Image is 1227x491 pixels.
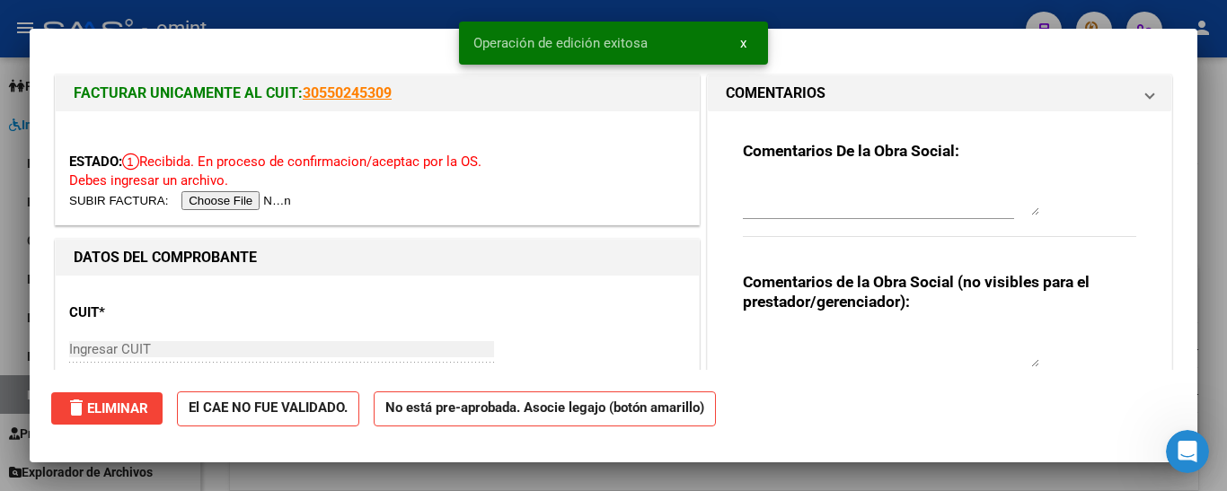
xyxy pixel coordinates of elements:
strong: Comentarios De la Obra Social: [743,142,959,160]
a: 30550245309 [303,84,392,101]
span: x [740,35,746,51]
mat-icon: delete [66,397,87,418]
button: Eliminar [51,392,163,425]
div: COMENTARIOS [708,111,1171,436]
button: x [726,27,761,59]
span: Recibida. En proceso de confirmacion/aceptac por la OS. [122,153,481,170]
span: ESTADO: [69,153,122,170]
strong: No está pre-aprobada. Asocie legajo (botón amarillo) [374,391,716,426]
strong: Comentarios de la Obra Social (no visibles para el prestador/gerenciador): [743,273,1090,311]
h1: COMENTARIOS [726,83,825,104]
span: Eliminar [66,400,148,416]
strong: El CAE NO FUE VALIDADO. [177,391,359,426]
strong: DATOS DEL COMPROBANTE [74,249,257,266]
iframe: Intercom live chat [1166,430,1209,473]
span: FACTURAR UNICAMENTE AL CUIT: [74,84,303,101]
mat-expansion-panel-header: COMENTARIOS [708,75,1171,111]
p: Debes ingresar un archivo. [69,171,685,191]
span: Operación de edición exitosa [473,34,648,52]
p: CUIT [69,302,254,323]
